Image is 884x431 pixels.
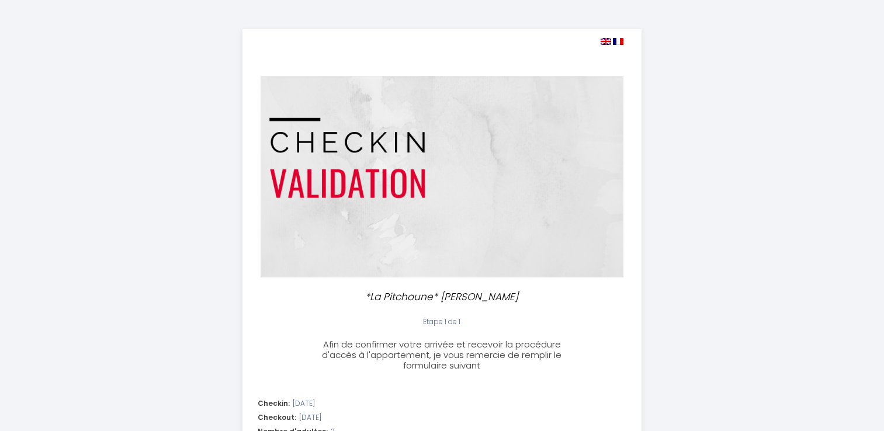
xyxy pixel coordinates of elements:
[317,289,567,305] p: *La Pitchoune* [PERSON_NAME]
[601,38,611,45] img: en.png
[299,412,321,423] span: [DATE]
[423,317,460,326] span: Étape 1 de 1
[322,338,561,371] span: Afin de confirmer votre arrivée et recevoir la procédure d'accès à l'appartement, je vous remerci...
[258,412,296,423] span: Checkout:
[613,38,623,45] img: fr.png
[258,398,290,409] span: Checkin:
[293,398,315,409] span: [DATE]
